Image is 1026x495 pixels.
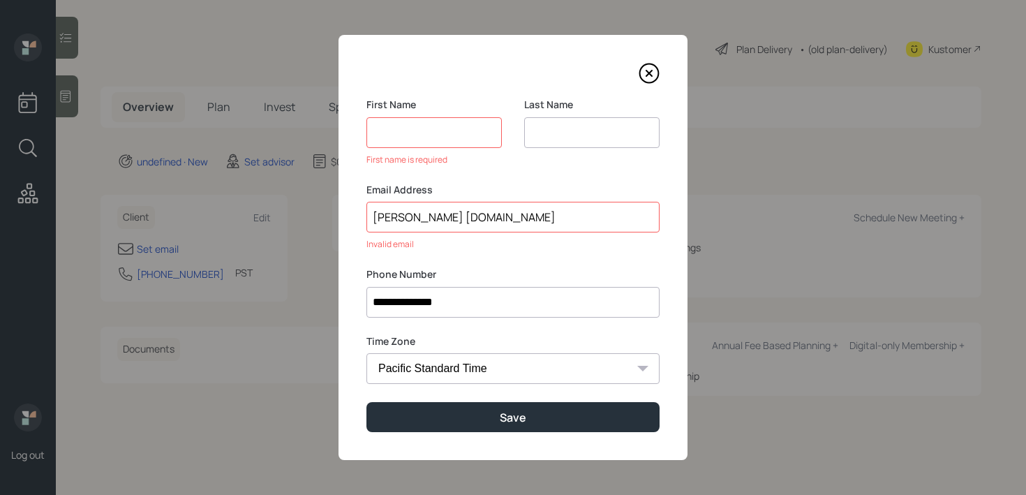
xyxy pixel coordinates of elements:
label: Time Zone [366,334,660,348]
button: Save [366,402,660,432]
label: Email Address [366,183,660,197]
label: Last Name [524,98,660,112]
div: First name is required [366,154,502,166]
label: Phone Number [366,267,660,281]
label: First Name [366,98,502,112]
div: Invalid email [366,238,660,251]
div: Save [500,410,526,425]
